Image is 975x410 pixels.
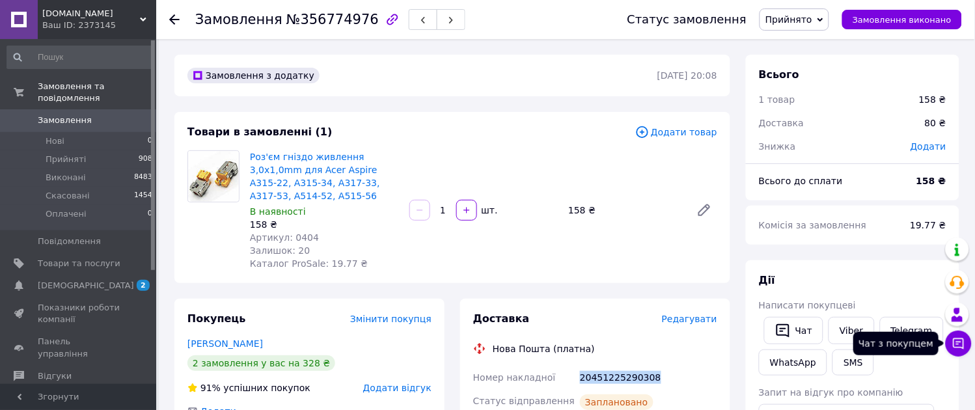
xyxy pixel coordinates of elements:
span: 2 [137,280,150,291]
span: Панель управління [38,336,120,359]
span: 91% [200,383,221,393]
div: Чат з покупцем [853,332,939,355]
span: Прийняті [46,154,86,165]
span: Додати [911,141,946,152]
span: Знижка [759,141,796,152]
span: 19.77 ₴ [911,220,946,230]
span: Доставка [473,312,530,325]
span: Додати відгук [363,383,432,393]
div: Повернутися назад [169,13,180,26]
span: №356774976 [286,12,379,27]
time: [DATE] 20:08 [657,70,717,81]
input: Пошук [7,46,154,69]
span: В наявності [250,206,306,217]
button: SMS [832,349,874,376]
div: Нова Пошта (платна) [489,342,598,355]
span: Дії [759,274,775,286]
span: Запит на відгук про компанію [759,387,903,398]
a: Роз'єм гніздо живлення 3,0x1,0mm для Acer Aspire A315-22, A315-34, A317-33, A317-53, A514-52, A51... [250,152,380,201]
span: 0 [148,135,152,147]
span: Виконані [46,172,86,184]
span: 8483 [134,172,152,184]
span: Замовлення виконано [853,15,952,25]
div: шт. [478,204,499,217]
span: Товари та послуги [38,258,120,269]
div: успішних покупок [187,381,310,394]
a: Viber [829,317,874,344]
div: 20451225290308 [577,366,720,389]
div: 158 ₴ [563,201,686,219]
span: Написати покупцеві [759,300,856,310]
div: 158 ₴ [250,218,399,231]
a: [PERSON_NAME] [187,338,263,349]
div: Ваш ID: 2373145 [42,20,156,31]
div: 158 ₴ [919,93,946,106]
span: Всього до сплати [759,176,843,186]
div: 2 замовлення у вас на 328 ₴ [187,355,335,371]
span: Замовлення та повідомлення [38,81,156,104]
span: Доставка [759,118,804,128]
span: Комісія за замовлення [759,220,867,230]
div: 80 ₴ [917,109,954,137]
span: Номер накладної [473,372,556,383]
span: Товари в замовленні (1) [187,126,333,138]
span: [DEMOGRAPHIC_DATA] [38,280,134,292]
a: WhatsApp [759,349,827,376]
a: Telegram [880,317,944,344]
button: Замовлення виконано [842,10,962,29]
span: Замовлення [38,115,92,126]
span: Залишок: 20 [250,245,310,256]
div: Статус замовлення [627,13,747,26]
span: 0 [148,208,152,220]
img: Роз'єм гніздо живлення 3,0x1,0mm для Acer Aspire A315-22, A315-34, A317-33, A317-53, A514-52, A51... [188,151,239,202]
span: Повідомлення [38,236,101,247]
a: Редагувати [691,197,717,223]
span: Артикул: 0404 [250,232,319,243]
span: Покупець [187,312,246,325]
button: Чат з покупцем [946,331,972,357]
div: Замовлення з додатку [187,68,320,83]
span: Скасовані [46,190,90,202]
span: Оплачені [46,208,87,220]
div: Заплановано [580,394,653,410]
span: 1454 [134,190,152,202]
button: Чат [764,317,823,344]
span: Статус відправлення [473,396,575,406]
b: 158 ₴ [916,176,946,186]
span: Показники роботи компанії [38,302,120,325]
span: Додати товар [635,125,717,139]
span: 1 товар [759,94,795,105]
span: Каталог ProSale: 19.77 ₴ [250,258,368,269]
span: Замовлення [195,12,282,27]
span: Відгуки [38,370,72,382]
span: 19volt.com.ua [42,8,140,20]
span: Всього [759,68,799,81]
span: Нові [46,135,64,147]
span: 908 [139,154,152,165]
span: Редагувати [662,314,717,324]
span: Прийнято [765,14,812,25]
span: Змінити покупця [350,314,432,324]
